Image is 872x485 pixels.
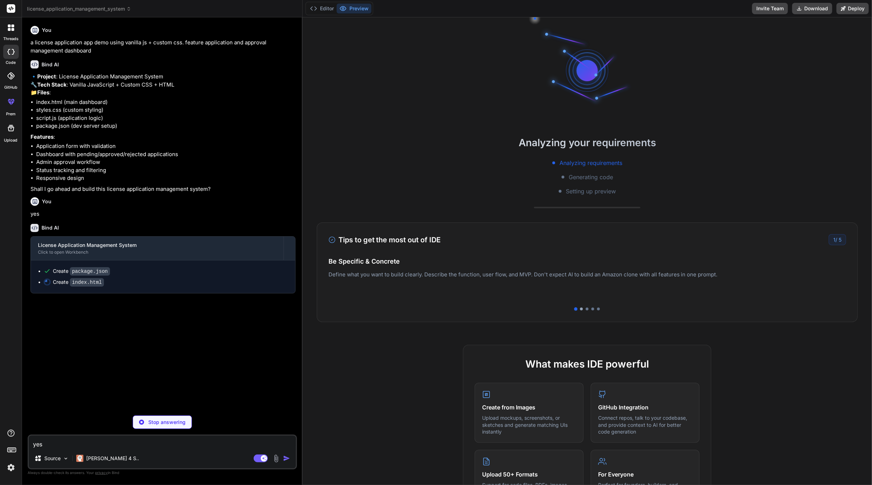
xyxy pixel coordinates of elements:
[272,454,280,463] img: attachment
[283,455,290,462] img: icon
[63,456,69,462] img: Pick Models
[31,185,296,193] p: Shall I go ahead and build this license application management system?
[839,237,841,243] span: 5
[37,89,49,96] strong: Files
[5,462,17,474] img: settings
[598,414,692,435] p: Connect repos, talk to your codebase, and provide context to AI for better code generation
[70,278,104,287] code: index.html
[27,5,131,12] span: license_application_management_system
[28,469,297,476] p: Always double-check its answers. Your in Bind
[36,98,296,106] li: index.html (main dashboard)
[42,198,51,205] h6: You
[4,137,18,143] label: Upload
[95,470,108,475] span: privacy
[36,150,296,159] li: Dashboard with pending/approved/rejected applications
[36,114,296,122] li: script.js (application logic)
[3,36,18,42] label: threads
[38,249,276,255] div: Click to open Workbench
[31,237,283,260] button: License Application Management SystemClick to open Workbench
[31,73,296,97] p: 🔹 : License Application Management System 🔧 : Vanilla JavaScript + Custom CSS + HTML 📁 :
[475,357,700,371] h2: What makes IDE powerful
[6,111,16,117] label: prem
[36,122,296,130] li: package.json (dev server setup)
[36,166,296,175] li: Status tracking and filtering
[482,403,576,412] h4: Create from Images
[42,27,51,34] h6: You
[42,224,59,231] h6: Bind AI
[482,414,576,435] p: Upload mockups, screenshots, or sketches and generate matching UIs instantly
[148,419,186,426] p: Stop answering
[76,455,83,462] img: Claude 4 Sonnet
[36,106,296,114] li: styles.css (custom styling)
[86,455,139,462] p: [PERSON_NAME] 4 S..
[31,133,54,140] strong: Features
[6,60,16,66] label: code
[44,455,61,462] p: Source
[36,174,296,182] li: Responsive design
[31,210,296,218] p: yes
[482,470,576,479] h4: Upload 50+ Formats
[53,279,104,286] div: Create
[837,3,869,14] button: Deploy
[833,237,835,243] span: 1
[307,4,337,13] button: Editor
[4,84,17,90] label: GitHub
[598,470,692,479] h4: For Everyone
[53,268,110,275] div: Create
[337,4,371,13] button: Preview
[792,3,832,14] button: Download
[37,81,67,88] strong: Tech Stack
[70,267,110,276] code: package.json
[303,135,872,150] h2: Analyzing your requirements
[829,234,846,245] div: /
[752,3,788,14] button: Invite Team
[598,403,692,412] h4: GitHub Integration
[559,159,622,167] span: Analyzing requirements
[31,133,296,141] p: :
[329,235,441,245] h3: Tips to get the most out of IDE
[38,242,276,249] div: License Application Management System
[37,73,56,80] strong: Project
[566,187,616,195] span: Setting up preview
[329,257,846,266] h4: Be Specific & Concrete
[36,142,296,150] li: Application form with validation
[569,173,613,181] span: Generating code
[42,61,59,68] h6: Bind AI
[31,39,296,55] p: a license application app demo using vanilla js + custom css. feature application and approval ma...
[36,158,296,166] li: Admin approval workflow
